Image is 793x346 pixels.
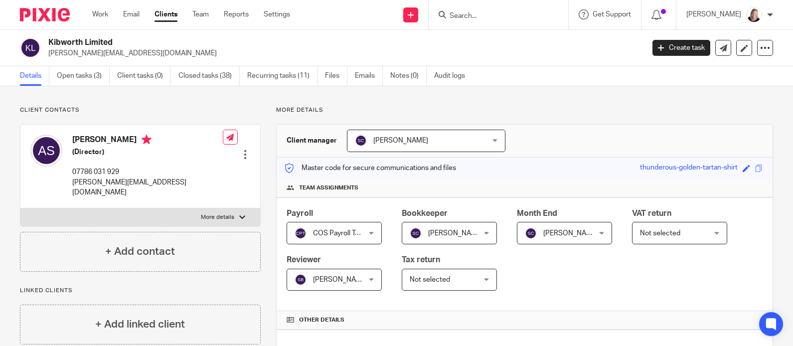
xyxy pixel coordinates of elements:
[201,213,234,221] p: More details
[72,135,223,147] h4: [PERSON_NAME]
[325,66,347,86] a: Files
[20,8,70,21] img: Pixie
[632,209,671,217] span: VAT return
[410,227,422,239] img: svg%3E
[299,316,344,324] span: Other details
[686,9,741,19] p: [PERSON_NAME]
[410,276,450,283] span: Not selected
[543,230,598,237] span: [PERSON_NAME]
[72,147,223,157] h5: (Director)
[72,167,223,177] p: 07786 031 929
[295,227,307,239] img: svg%3E
[299,184,358,192] span: Team assignments
[402,256,440,264] span: Tax return
[20,106,261,114] p: Client contacts
[402,209,448,217] span: Bookkeeper
[48,48,637,58] p: [PERSON_NAME][EMAIL_ADDRESS][DOMAIN_NAME]
[295,274,307,286] img: svg%3E
[287,136,337,146] h3: Client manager
[449,12,538,21] input: Search
[192,9,209,19] a: Team
[142,135,152,145] i: Primary
[48,37,520,48] h2: Kibworth Limited
[428,230,483,237] span: [PERSON_NAME]
[57,66,110,86] a: Open tasks (3)
[20,66,49,86] a: Details
[652,40,710,56] a: Create task
[20,287,261,295] p: Linked clients
[525,227,537,239] img: svg%3E
[593,11,631,18] span: Get Support
[313,230,368,237] span: COS Payroll Team
[313,276,368,283] span: [PERSON_NAME]
[746,7,762,23] img: K%20Garrattley%20headshot%20black%20top%20cropped.jpg
[517,209,557,217] span: Month End
[95,317,185,332] h4: + Add linked client
[355,66,383,86] a: Emails
[640,230,680,237] span: Not selected
[72,177,223,198] p: [PERSON_NAME][EMAIL_ADDRESS][DOMAIN_NAME]
[284,163,456,173] p: Master code for secure communications and files
[276,106,773,114] p: More details
[20,37,41,58] img: svg%3E
[117,66,171,86] a: Client tasks (0)
[224,9,249,19] a: Reports
[178,66,240,86] a: Closed tasks (38)
[287,256,321,264] span: Reviewer
[390,66,427,86] a: Notes (0)
[287,209,313,217] span: Payroll
[640,163,738,174] div: thunderous-golden-tartan-shirt
[123,9,140,19] a: Email
[264,9,290,19] a: Settings
[30,135,62,167] img: svg%3E
[155,9,177,19] a: Clients
[105,244,175,259] h4: + Add contact
[247,66,317,86] a: Recurring tasks (11)
[355,135,367,147] img: svg%3E
[434,66,473,86] a: Audit logs
[92,9,108,19] a: Work
[373,137,428,144] span: [PERSON_NAME]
